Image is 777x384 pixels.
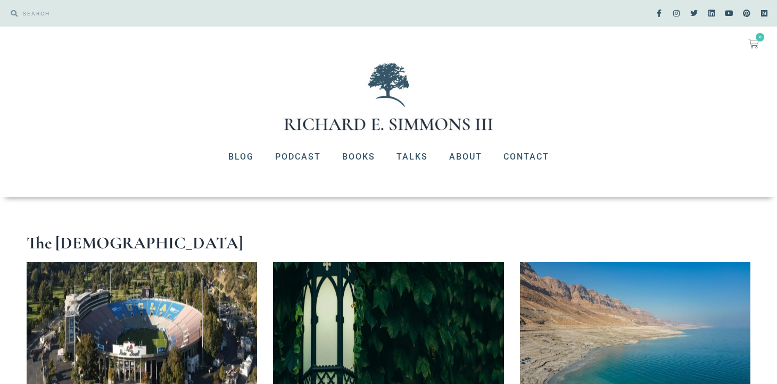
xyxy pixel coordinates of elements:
a: About [439,143,493,171]
a: Podcast [264,143,332,171]
input: SEARCH [18,5,383,21]
a: Blog [218,143,264,171]
a: Contact [493,143,560,171]
a: Books [332,143,386,171]
h1: The [DEMOGRAPHIC_DATA] [27,235,750,252]
a: 0 [735,32,772,55]
a: Talks [386,143,439,171]
span: 0 [756,33,764,41]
